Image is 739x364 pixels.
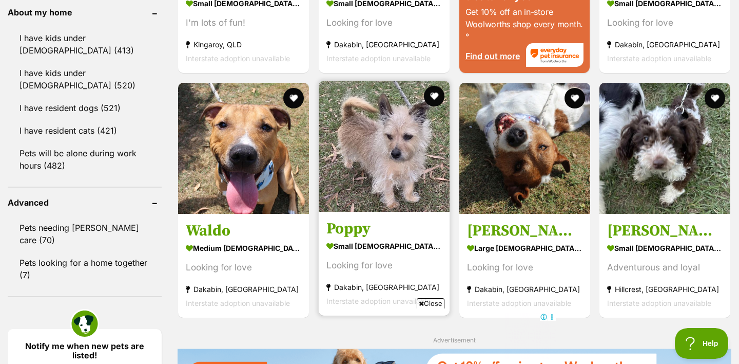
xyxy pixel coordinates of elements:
[186,241,301,256] strong: medium [DEMOGRAPHIC_DATA] Dog
[8,252,162,286] a: Pets looking for a home together (7)
[607,38,723,51] strong: Dakabin, [GEOGRAPHIC_DATA]
[326,54,431,63] span: Interstate adoption unavailable
[8,27,162,61] a: I have kids under [DEMOGRAPHIC_DATA] (413)
[326,259,442,272] div: Looking for love
[424,86,444,106] button: favourite
[8,97,162,119] a: I have resident dogs (521)
[607,299,711,307] span: Interstate adoption unavailable
[326,219,442,239] h3: Poppy
[186,16,301,30] div: I'm lots of fun!
[459,213,590,318] a: [PERSON_NAME] large [DEMOGRAPHIC_DATA] Dog Looking for love Dakabin, [GEOGRAPHIC_DATA] Interstate...
[467,299,571,307] span: Interstate adoption unavailable
[607,261,723,275] div: Adventurous and loyal
[8,62,162,96] a: I have kids under [DEMOGRAPHIC_DATA] (520)
[183,313,556,359] iframe: Advertisement
[675,328,729,359] iframe: Help Scout Beacon - Open
[326,239,442,253] strong: small [DEMOGRAPHIC_DATA] Dog
[607,221,723,241] h3: [PERSON_NAME]
[186,38,301,51] strong: Kingaroy, QLD
[8,8,162,17] header: About my home
[467,282,582,296] strong: Dakabin, [GEOGRAPHIC_DATA]
[8,217,162,251] a: Pets needing [PERSON_NAME] care (70)
[326,16,442,30] div: Looking for love
[186,221,301,241] h3: Waldo
[8,198,162,207] header: Advanced
[326,38,442,51] strong: Dakabin, [GEOGRAPHIC_DATA]
[607,282,723,296] strong: Hillcrest, [GEOGRAPHIC_DATA]
[417,298,444,308] span: Close
[8,120,162,141] a: I have resident cats (421)
[607,54,711,63] span: Interstate adoption unavailable
[319,211,450,316] a: Poppy small [DEMOGRAPHIC_DATA] Dog Looking for love Dakabin, [GEOGRAPHIC_DATA] Interstate adoptio...
[607,241,723,256] strong: small [DEMOGRAPHIC_DATA] Dog
[283,88,304,108] button: favourite
[8,142,162,176] a: Pets will be alone during work hours (482)
[599,213,730,318] a: [PERSON_NAME] small [DEMOGRAPHIC_DATA] Dog Adventurous and loyal Hillcrest, [GEOGRAPHIC_DATA] Int...
[459,83,590,214] img: Butch - Irish Wolfhound Dog
[599,83,730,214] img: Charlie - Poodle (Toy) Dog
[326,297,431,305] span: Interstate adoption unavailable
[564,88,585,108] button: favourite
[326,280,442,294] strong: Dakabin, [GEOGRAPHIC_DATA]
[178,83,309,214] img: Waldo - American Staffordshire Bull Terrier Dog
[607,16,723,30] div: Looking for love
[319,81,450,212] img: Poppy - Australian Silky Terrier x Wirehaired Jack Russell Terrier Dog
[467,241,582,256] strong: large [DEMOGRAPHIC_DATA] Dog
[178,213,309,318] a: Waldo medium [DEMOGRAPHIC_DATA] Dog Looking for love Dakabin, [GEOGRAPHIC_DATA] Interstate adopti...
[186,54,290,63] span: Interstate adoption unavailable
[186,282,301,296] strong: Dakabin, [GEOGRAPHIC_DATA]
[705,88,725,108] button: favourite
[467,221,582,241] h3: [PERSON_NAME]
[186,299,290,307] span: Interstate adoption unavailable
[186,261,301,275] div: Looking for love
[467,261,582,275] div: Looking for love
